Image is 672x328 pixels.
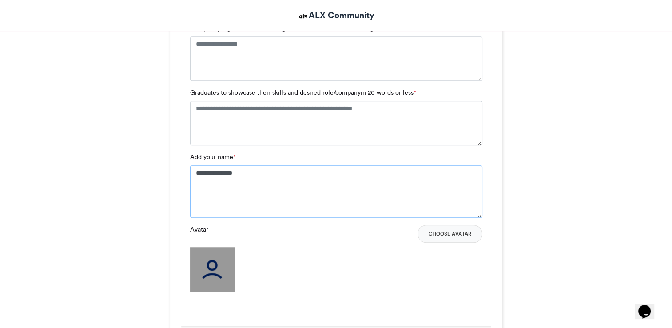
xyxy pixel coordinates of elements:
[190,152,235,162] label: Add your name
[635,292,663,319] iframe: chat widget
[298,11,309,22] img: ALX Community
[190,247,235,292] img: user_filled.png
[190,225,208,234] label: Avatar
[190,88,416,97] label: Graduates to showcase their skills and desired role/companyin 20 words or less
[418,225,482,243] button: Choose Avatar
[298,9,374,22] a: ALX Community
